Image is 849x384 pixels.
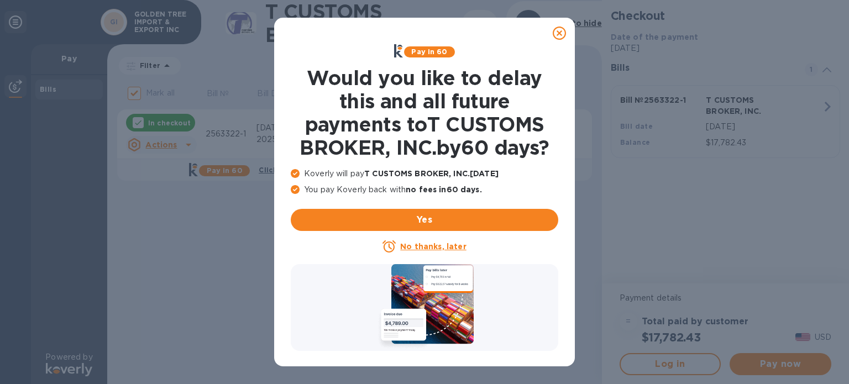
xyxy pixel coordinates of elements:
p: You pay Koverly back with [291,184,558,196]
span: Yes [300,213,549,227]
h1: Would you like to delay this and all future payments to T CUSTOMS BROKER, INC. by 60 days ? [291,66,558,159]
b: no fees in 60 days . [406,185,481,194]
b: T CUSTOMS BROKER, INC. [DATE] [364,169,499,178]
u: No thanks, later [400,242,466,251]
b: Pay in 60 [411,48,447,56]
p: Koverly will pay [291,168,558,180]
button: Yes [291,209,558,231]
